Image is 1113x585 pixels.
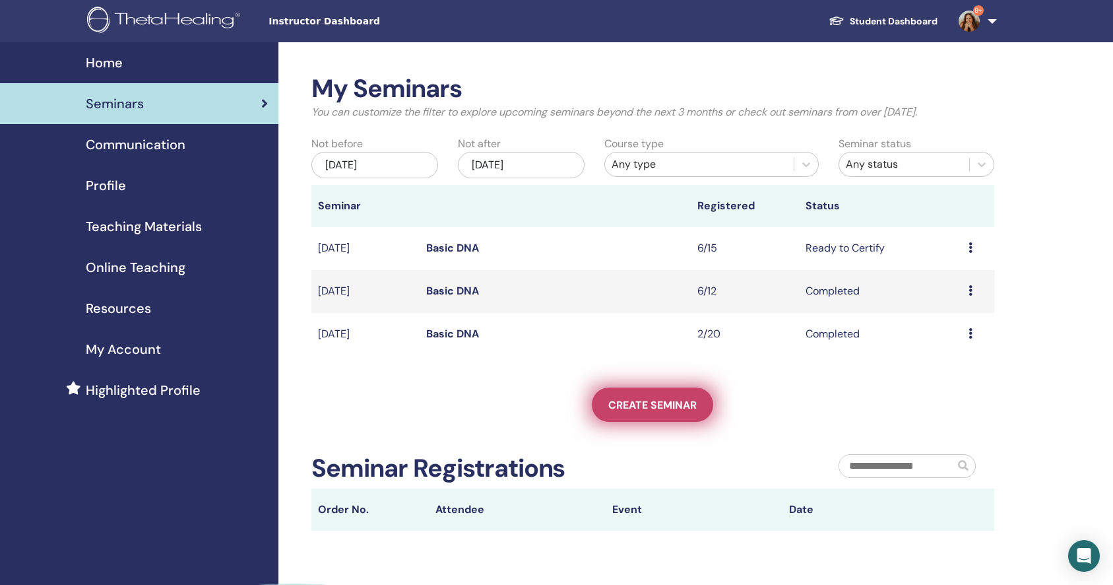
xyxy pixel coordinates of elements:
[86,380,201,400] span: Highlighted Profile
[799,313,961,356] td: Completed
[311,104,994,120] p: You can customize the filter to explore upcoming seminars beyond the next 3 months or check out s...
[86,217,202,236] span: Teaching Materials
[426,327,479,341] a: Basic DNA
[311,227,420,270] td: [DATE]
[799,185,961,227] th: Status
[606,489,782,531] th: Event
[86,94,144,114] span: Seminars
[426,241,479,255] a: Basic DNA
[311,454,565,484] h2: Seminar Registrations
[426,284,479,298] a: Basic DNA
[86,298,151,318] span: Resources
[691,185,799,227] th: Registered
[269,15,466,28] span: Instructor Dashboard
[691,313,799,356] td: 2/20
[604,136,664,152] label: Course type
[311,313,420,356] td: [DATE]
[86,53,123,73] span: Home
[311,270,420,313] td: [DATE]
[86,339,161,359] span: My Account
[799,270,961,313] td: Completed
[799,227,961,270] td: Ready to Certify
[818,9,948,34] a: Student Dashboard
[311,152,438,178] div: [DATE]
[846,156,963,172] div: Any status
[86,258,185,277] span: Online Teaching
[1068,540,1100,572] div: Open Intercom Messenger
[959,11,980,32] img: default.jpg
[592,388,713,422] a: Create seminar
[86,135,185,155] span: Communication
[311,74,994,104] h2: My Seminars
[458,152,585,178] div: [DATE]
[608,398,697,412] span: Create seminar
[458,136,501,152] label: Not after
[829,15,844,26] img: graduation-cap-white.svg
[973,5,984,16] span: 9+
[782,489,959,531] th: Date
[691,270,799,313] td: 6/12
[311,185,420,227] th: Seminar
[612,156,787,172] div: Any type
[429,489,606,531] th: Attendee
[86,176,126,195] span: Profile
[311,136,363,152] label: Not before
[691,227,799,270] td: 6/15
[87,7,245,36] img: logo.png
[311,489,429,531] th: Order No.
[839,136,911,152] label: Seminar status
